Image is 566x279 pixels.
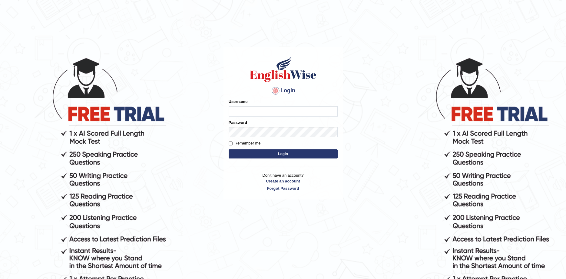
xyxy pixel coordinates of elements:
a: Create an account [229,178,338,184]
label: Username [229,99,248,104]
img: Logo of English Wise sign in for intelligent practice with AI [249,56,318,83]
a: Forgot Password [229,185,338,191]
p: Don't have an account? [229,172,338,191]
input: Remember me [229,141,233,145]
button: Login [229,149,338,158]
h4: Login [229,86,338,96]
label: Password [229,120,247,125]
label: Remember me [229,140,261,146]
